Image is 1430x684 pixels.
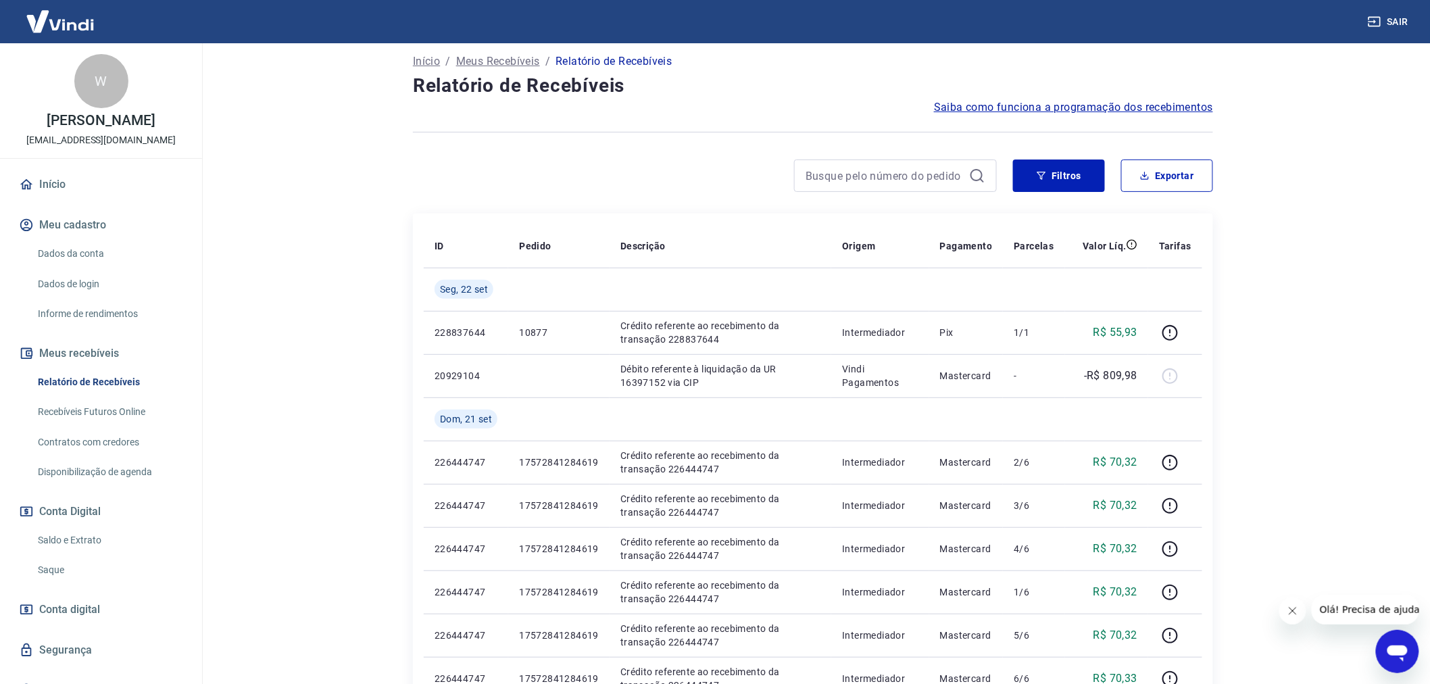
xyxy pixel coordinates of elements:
p: 20929104 [435,369,497,383]
p: 3/6 [1014,499,1054,512]
p: Relatório de Recebíveis [556,53,672,70]
p: 17572841284619 [519,585,599,599]
p: 17572841284619 [519,499,599,512]
p: Tarifas [1159,239,1191,253]
span: Olá! Precisa de ajuda? [8,9,114,20]
a: Início [413,53,440,70]
p: 5/6 [1014,629,1054,642]
p: Intermediador [842,499,918,512]
p: Intermediador [842,456,918,469]
p: Mastercard [940,499,993,512]
p: Crédito referente ao recebimento da transação 226444747 [620,535,820,562]
p: 17572841284619 [519,542,599,556]
p: Origem [842,239,875,253]
p: Intermediador [842,326,918,339]
p: R$ 70,32 [1093,497,1137,514]
p: R$ 70,32 [1093,627,1137,643]
p: Intermediador [842,542,918,556]
button: Filtros [1013,160,1105,192]
p: Pix [940,326,993,339]
a: Conta digital [16,595,186,625]
p: Intermediador [842,585,918,599]
p: Vindi Pagamentos [842,362,918,389]
p: Pagamento [940,239,993,253]
p: Mastercard [940,369,993,383]
p: R$ 70,32 [1093,454,1137,470]
button: Meus recebíveis [16,339,186,368]
a: Saldo e Extrato [32,527,186,554]
a: Saque [32,556,186,584]
p: 226444747 [435,499,497,512]
h4: Relatório de Recebíveis [413,72,1213,99]
p: 2/6 [1014,456,1054,469]
input: Busque pelo número do pedido [806,166,964,186]
button: Sair [1365,9,1414,34]
button: Meu cadastro [16,210,186,240]
p: 226444747 [435,456,497,469]
p: 226444747 [435,585,497,599]
p: Descrição [620,239,666,253]
p: Mastercard [940,585,993,599]
p: 228837644 [435,326,497,339]
span: Seg, 22 set [440,283,488,296]
span: Conta digital [39,600,100,619]
div: W [74,54,128,108]
p: Mastercard [940,542,993,556]
iframe: Fechar mensagem [1279,597,1306,625]
p: 17572841284619 [519,629,599,642]
img: Vindi [16,1,104,42]
a: Saiba como funciona a programação dos recebimentos [934,99,1213,116]
a: Relatório de Recebíveis [32,368,186,396]
p: / [545,53,550,70]
p: ID [435,239,444,253]
p: 17572841284619 [519,456,599,469]
span: Dom, 21 set [440,412,492,426]
p: Débito referente à liquidação da UR 16397152 via CIP [620,362,820,389]
button: Conta Digital [16,497,186,527]
p: [PERSON_NAME] [47,114,155,128]
p: [EMAIL_ADDRESS][DOMAIN_NAME] [26,133,176,147]
a: Dados da conta [32,240,186,268]
p: 4/6 [1014,542,1054,556]
a: Disponibilização de agenda [32,458,186,486]
a: Dados de login [32,270,186,298]
p: Crédito referente ao recebimento da transação 228837644 [620,319,820,346]
p: 226444747 [435,629,497,642]
a: Contratos com credores [32,429,186,456]
p: 1/1 [1014,326,1054,339]
a: Segurança [16,635,186,665]
button: Exportar [1121,160,1213,192]
p: Crédito referente ao recebimento da transação 226444747 [620,622,820,649]
iframe: Botão para abrir a janela de mensagens [1376,630,1419,673]
p: Crédito referente ao recebimento da transação 226444747 [620,492,820,519]
p: R$ 70,32 [1093,584,1137,600]
p: R$ 70,32 [1093,541,1137,557]
a: Recebíveis Futuros Online [32,398,186,426]
p: / [445,53,450,70]
p: 1/6 [1014,585,1054,599]
p: Mastercard [940,629,993,642]
p: Mastercard [940,456,993,469]
p: -R$ 809,98 [1084,368,1137,384]
iframe: Mensagem da empresa [1312,595,1419,625]
p: 10877 [519,326,599,339]
p: R$ 55,93 [1093,324,1137,341]
p: 226444747 [435,542,497,556]
a: Início [16,170,186,199]
a: Informe de rendimentos [32,300,186,328]
p: Intermediador [842,629,918,642]
a: Meus Recebíveis [456,53,540,70]
p: - [1014,369,1054,383]
p: Valor Líq. [1083,239,1127,253]
p: Pedido [519,239,551,253]
p: Crédito referente ao recebimento da transação 226444747 [620,449,820,476]
p: Crédito referente ao recebimento da transação 226444747 [620,579,820,606]
p: Parcelas [1014,239,1054,253]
